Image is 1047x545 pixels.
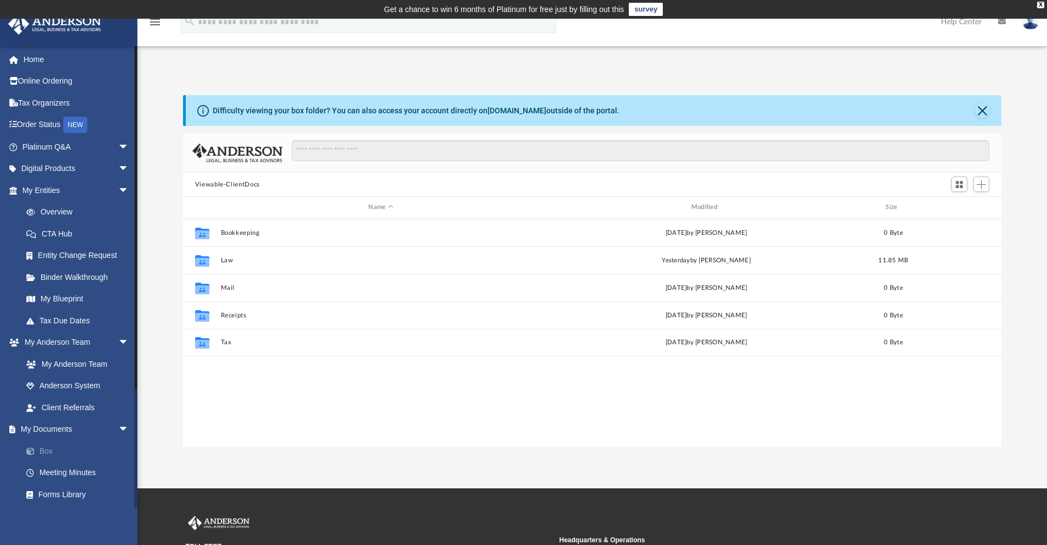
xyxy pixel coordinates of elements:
[884,284,903,290] span: 0 Byte
[15,462,146,484] a: Meeting Minutes
[148,21,162,29] a: menu
[8,158,146,180] a: Digital Productsarrow_drop_down
[8,92,146,114] a: Tax Organizers
[1037,2,1044,8] div: close
[973,177,990,192] button: Add
[15,245,146,267] a: Entity Change Request
[951,177,968,192] button: Switch to Grid View
[118,158,140,180] span: arrow_drop_down
[220,257,541,264] button: Law
[8,179,146,201] a: My Entitiesarrow_drop_down
[183,219,1002,447] div: grid
[220,229,541,236] button: Bookkeeping
[8,114,146,136] a: Order StatusNEW
[220,284,541,291] button: Mail
[884,312,903,318] span: 0 Byte
[118,179,140,202] span: arrow_drop_down
[546,202,867,212] div: Modified
[1022,14,1039,30] img: User Pic
[8,48,146,70] a: Home
[15,201,146,223] a: Overview
[118,332,140,354] span: arrow_drop_down
[8,332,140,354] a: My Anderson Teamarrow_drop_down
[213,105,619,117] div: Difficulty viewing your box folder? You can also access your account directly on outside of the p...
[920,202,997,212] div: id
[384,3,624,16] div: Get a chance to win 6 months of Platinum for free just by filling out this
[15,353,135,375] a: My Anderson Team
[220,202,541,212] div: Name
[118,419,140,441] span: arrow_drop_down
[546,283,866,293] div: [DATE] by [PERSON_NAME]
[63,117,87,133] div: NEW
[629,3,663,16] a: survey
[884,229,903,235] span: 0 Byte
[662,257,690,263] span: yesterday
[15,440,146,462] a: Box
[546,310,866,320] div: [DATE] by [PERSON_NAME]
[15,375,140,397] a: Anderson System
[15,310,146,332] a: Tax Due Dates
[195,180,260,190] button: Viewable-ClientDocs
[220,339,541,346] button: Tax
[118,136,140,158] span: arrow_drop_down
[871,202,915,212] div: Size
[15,483,140,505] a: Forms Library
[186,516,252,530] img: Anderson Advisors Platinum Portal
[8,70,146,92] a: Online Ordering
[884,339,903,345] span: 0 Byte
[546,255,866,265] div: by [PERSON_NAME]
[559,535,926,545] small: Headquarters & Operations
[292,140,989,161] input: Search files and folders
[184,15,196,27] i: search
[546,228,866,238] div: [DATE] by [PERSON_NAME]
[974,103,990,118] button: Close
[188,202,215,212] div: id
[220,312,541,319] button: Receipts
[8,419,146,441] a: My Documentsarrow_drop_down
[148,15,162,29] i: menu
[488,106,546,115] a: [DOMAIN_NAME]
[15,223,146,245] a: CTA Hub
[15,397,140,419] a: Client Referrals
[878,257,908,263] span: 11.85 MB
[15,266,146,288] a: Binder Walkthrough
[8,136,146,158] a: Platinum Q&Aarrow_drop_down
[5,13,104,35] img: Anderson Advisors Platinum Portal
[546,338,866,348] div: [DATE] by [PERSON_NAME]
[15,505,146,527] a: Notarize
[15,288,140,310] a: My Blueprint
